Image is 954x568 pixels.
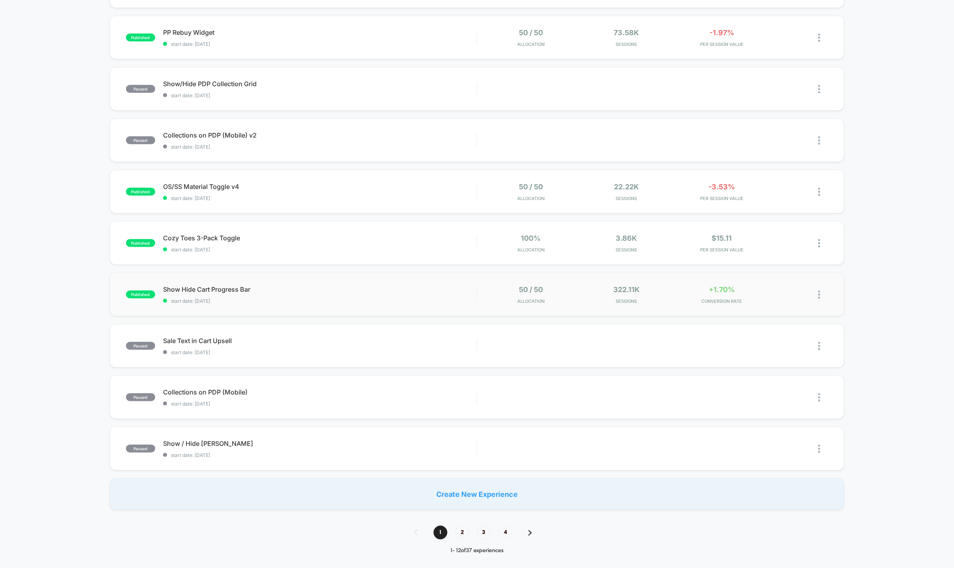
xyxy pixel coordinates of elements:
[499,526,513,540] span: 4
[163,80,477,88] span: Show/Hide PDP Collection Grid
[163,247,477,253] span: start date: [DATE]
[581,298,672,304] span: Sessions
[126,239,155,247] span: published
[818,342,820,350] img: close
[110,478,844,510] div: Create New Experience
[163,28,477,36] span: PP Rebuy Widget
[163,195,477,201] span: start date: [DATE]
[517,196,545,201] span: Allocation
[126,291,155,298] span: published
[616,234,637,242] span: 3.86k
[163,349,477,355] span: start date: [DATE]
[709,285,735,294] span: +1.70%
[818,188,820,196] img: close
[521,234,541,242] span: 100%
[519,285,543,294] span: 50 / 50
[126,136,155,144] span: paused
[163,285,477,293] span: Show Hide Cart Progress Bar
[163,452,477,458] span: start date: [DATE]
[163,92,477,98] span: start date: [DATE]
[163,298,477,304] span: start date: [DATE]
[676,298,768,304] span: CONVERSION RATE
[126,393,155,401] span: paused
[517,42,545,47] span: Allocation
[406,547,548,554] div: 1 - 12 of 37 experiences
[676,196,768,201] span: PER SESSION VALUE
[676,42,768,47] span: PER SESSION VALUE
[163,144,477,150] span: start date: [DATE]
[818,445,820,453] img: close
[818,34,820,42] img: close
[517,247,545,253] span: Allocation
[455,526,469,540] span: 2
[528,530,532,536] img: pagination forward
[163,440,477,447] span: Show / Hide [PERSON_NAME]
[126,342,155,350] span: paused
[434,526,447,540] span: 1
[163,337,477,345] span: Sale Text in Cart Upsell
[163,183,477,191] span: OS/SS Material Toggle v4
[126,85,155,93] span: paused
[477,526,491,540] span: 3
[163,41,477,47] span: start date: [DATE]
[614,28,639,37] span: 73.58k
[126,445,155,453] span: paused
[519,183,543,191] span: 50 / 50
[709,183,735,191] span: -3.53%
[163,234,477,242] span: Cozy Toes 3-Pack Toggle
[818,85,820,93] img: close
[818,393,820,402] img: close
[581,42,672,47] span: Sessions
[517,298,545,304] span: Allocation
[163,131,477,139] span: Collections on PDP (Mobile) v2
[163,388,477,396] span: Collections on PDP (Mobile)
[581,247,672,253] span: Sessions
[581,196,672,201] span: Sessions
[613,285,640,294] span: 322.11k
[126,188,155,196] span: published
[163,401,477,407] span: start date: [DATE]
[710,28,734,37] span: -1.97%
[614,183,639,191] span: 22.22k
[818,291,820,299] img: close
[818,239,820,247] img: close
[126,34,155,42] span: published
[519,28,543,37] span: 50 / 50
[676,247,768,253] span: PER SESSION VALUE
[712,234,732,242] span: $15.11
[818,136,820,145] img: close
